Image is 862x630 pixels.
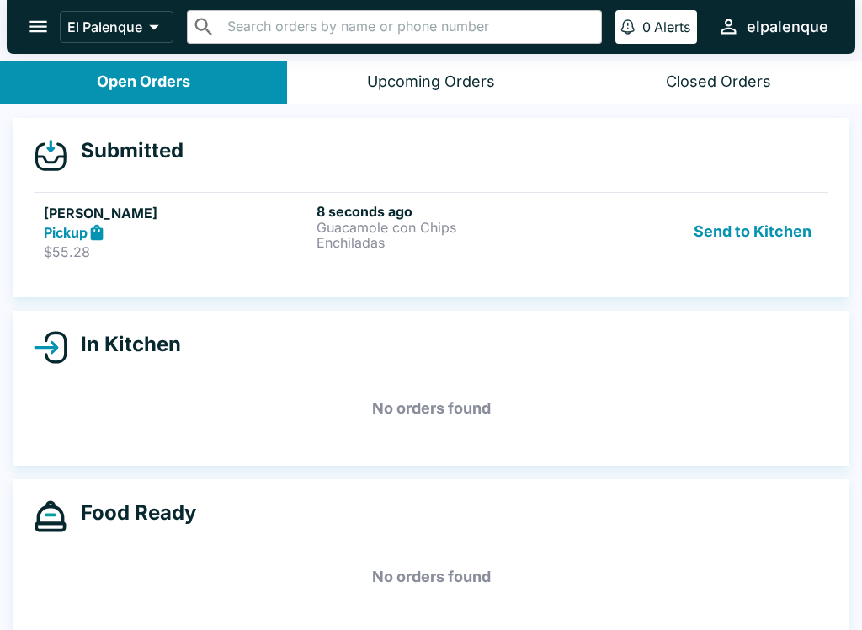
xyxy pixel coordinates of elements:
h4: In Kitchen [67,332,181,357]
p: El Palenque [67,19,142,35]
h4: Submitted [67,138,184,163]
input: Search orders by name or phone number [222,15,594,39]
h5: [PERSON_NAME] [44,203,310,223]
button: El Palenque [60,11,173,43]
p: $55.28 [44,243,310,260]
button: open drawer [17,5,60,48]
strong: Pickup [44,224,88,241]
h5: No orders found [34,547,828,607]
p: Enchiladas [317,235,583,250]
a: [PERSON_NAME]Pickup$55.288 seconds agoGuacamole con ChipsEnchiladasSend to Kitchen [34,192,828,271]
div: Closed Orders [666,72,771,92]
h4: Food Ready [67,500,196,526]
div: Open Orders [97,72,190,92]
p: Guacamole con Chips [317,220,583,235]
h5: No orders found [34,378,828,439]
h6: 8 seconds ago [317,203,583,220]
div: elpalenque [747,17,828,37]
button: elpalenque [710,8,835,45]
p: 0 [642,19,651,35]
button: Send to Kitchen [687,203,818,261]
div: Upcoming Orders [367,72,495,92]
p: Alerts [654,19,690,35]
